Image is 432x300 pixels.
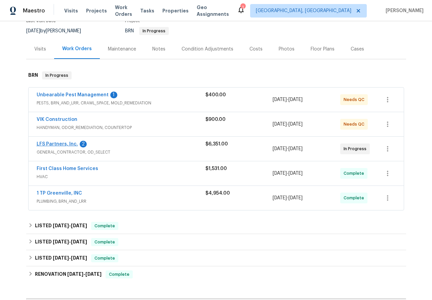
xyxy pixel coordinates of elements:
[67,272,102,276] span: -
[92,239,118,245] span: Complete
[273,121,303,128] span: -
[26,234,406,250] div: LISTED [DATE]-[DATE]Complete
[26,65,406,86] div: BRN In Progress
[53,239,69,244] span: [DATE]
[85,272,102,276] span: [DATE]
[26,29,40,33] span: [DATE]
[26,250,406,266] div: LISTED [DATE]-[DATE]Complete
[288,146,303,151] span: [DATE]
[152,46,165,53] div: Notes
[53,239,87,244] span: -
[92,223,118,229] span: Complete
[37,149,205,156] span: GENERAL_CONTRACTOR, OD_SELECT
[182,46,233,53] div: Condition Adjustments
[110,92,117,98] div: 1
[53,256,87,260] span: -
[162,7,189,14] span: Properties
[62,45,92,52] div: Work Orders
[273,196,287,200] span: [DATE]
[53,223,69,228] span: [DATE]
[115,4,132,18] span: Work Orders
[205,142,228,146] span: $6,351.00
[273,96,303,103] span: -
[344,121,367,128] span: Needs QC
[71,223,87,228] span: [DATE]
[344,170,367,177] span: Complete
[344,145,369,152] span: In Progress
[288,171,303,176] span: [DATE]
[37,198,205,205] span: PLUMBING, BRN_AND_LRR
[34,46,46,53] div: Visits
[273,145,303,152] span: -
[140,29,168,33] span: In Progress
[383,7,424,14] span: [PERSON_NAME]
[273,171,287,176] span: [DATE]
[249,46,263,53] div: Costs
[106,271,132,278] span: Complete
[35,222,87,230] h6: LISTED
[53,256,69,260] span: [DATE]
[37,117,77,122] a: VIK Construction
[71,256,87,260] span: [DATE]
[273,195,303,201] span: -
[205,166,227,171] span: $1,531.00
[37,100,205,106] span: PESTS, BRN_AND_LRR, CRAWL_SPACE, MOLD_REMEDIATION
[344,195,367,201] span: Complete
[43,72,71,79] span: In Progress
[26,266,406,282] div: RENOVATION [DATE]-[DATE]Complete
[37,93,109,97] a: Unbearable Pest Management
[140,8,154,13] span: Tasks
[273,97,287,102] span: [DATE]
[64,7,78,14] span: Visits
[288,196,303,200] span: [DATE]
[37,142,78,146] a: LFS Partners, Inc.
[23,7,45,14] span: Maestro
[311,46,335,53] div: Floor Plans
[86,7,107,14] span: Projects
[125,29,169,33] span: BRN
[26,218,406,234] div: LISTED [DATE]-[DATE]Complete
[344,96,367,103] span: Needs QC
[205,117,226,122] span: $900.00
[53,223,87,228] span: -
[37,173,205,180] span: HVAC
[240,4,245,11] div: 1
[279,46,294,53] div: Photos
[108,46,136,53] div: Maintenance
[351,46,364,53] div: Cases
[80,141,87,147] div: 2
[288,122,303,127] span: [DATE]
[35,254,87,262] h6: LISTED
[288,97,303,102] span: [DATE]
[71,239,87,244] span: [DATE]
[256,7,351,14] span: [GEOGRAPHIC_DATA], [GEOGRAPHIC_DATA]
[205,93,226,97] span: $400.00
[197,4,229,18] span: Geo Assignments
[273,170,303,177] span: -
[37,124,205,131] span: HANDYMAN, ODOR_REMEDIATION, COUNTERTOP
[37,191,82,196] a: 1 TP Greenville, INC
[35,270,102,278] h6: RENOVATION
[28,71,38,79] h6: BRN
[273,146,287,151] span: [DATE]
[205,191,230,196] span: $4,954.00
[67,272,83,276] span: [DATE]
[35,238,87,246] h6: LISTED
[273,122,287,127] span: [DATE]
[26,27,89,35] div: by [PERSON_NAME]
[37,166,98,171] a: First Class Home Services
[92,255,118,262] span: Complete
